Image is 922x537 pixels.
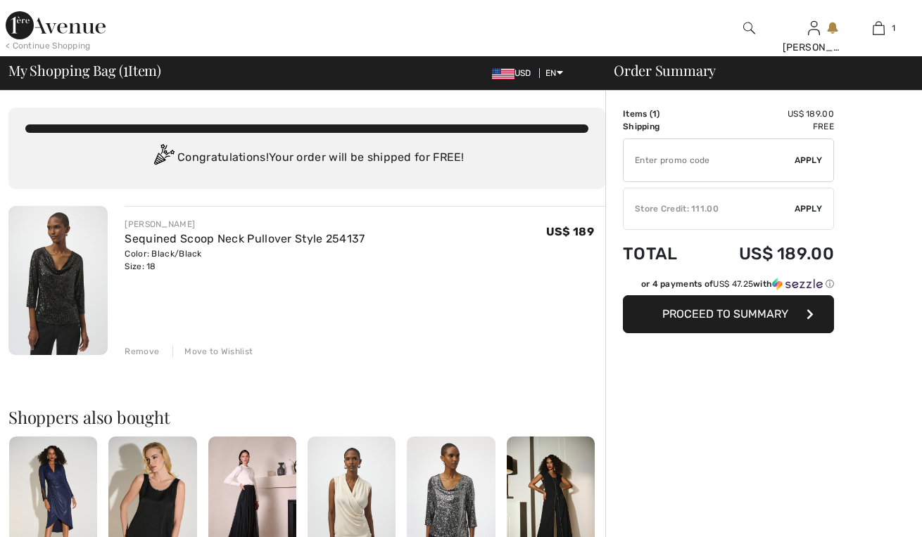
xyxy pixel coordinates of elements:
div: [PERSON_NAME] [783,40,846,55]
div: Color: Black/Black Size: 18 [125,247,365,273]
img: Sequined Scoop Neck Pullover Style 254137 [8,206,108,355]
span: 1 [652,109,657,119]
span: Apply [795,202,823,215]
img: My Bag [873,20,885,37]
div: Move to Wishlist [172,345,253,358]
span: My Shopping Bag ( Item) [8,63,161,77]
div: or 4 payments ofUS$ 47.25withSezzle Click to learn more about Sezzle [623,278,834,295]
img: US Dollar [492,68,514,79]
button: Proceed to Summary [623,295,834,333]
span: Apply [795,154,823,167]
a: Sign In [808,21,820,34]
img: 1ère Avenue [6,11,106,39]
td: Shipping [623,120,700,133]
span: Proceed to Summary [662,307,788,321]
span: 1 [123,60,128,78]
img: Sezzle [772,278,823,290]
h2: Shoppers also bought [8,408,605,425]
div: Store Credit: 111.00 [624,202,795,215]
td: US$ 189.00 [700,230,834,278]
div: Order Summary [597,63,914,77]
input: Promo code [624,139,795,181]
td: Total [623,230,700,278]
span: US$ 47.25 [713,279,753,289]
img: My Info [808,20,820,37]
span: 1 [892,22,895,34]
span: EN [545,68,563,78]
span: US$ 189 [546,225,594,238]
td: Free [700,120,834,133]
div: Congratulations! Your order will be shipped for FREE! [25,144,588,172]
div: Remove [125,345,159,358]
div: < Continue Shopping [6,39,91,52]
img: search the website [743,20,755,37]
div: or 4 payments of with [641,278,834,290]
td: US$ 189.00 [700,108,834,120]
td: Items ( ) [623,108,700,120]
img: Congratulation2.svg [149,144,177,172]
span: USD [492,68,537,78]
a: 1 [847,20,910,37]
div: [PERSON_NAME] [125,218,365,231]
a: Sequined Scoop Neck Pullover Style 254137 [125,232,365,245]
